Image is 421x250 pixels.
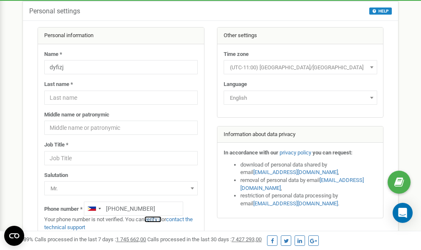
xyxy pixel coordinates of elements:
[44,111,109,119] label: Middle name or patronymic
[38,28,204,44] div: Personal information
[44,151,198,165] input: Job Title
[35,236,146,242] span: Calls processed in the last 7 days :
[44,172,68,179] label: Salutation
[253,169,338,175] a: [EMAIL_ADDRESS][DOMAIN_NAME]
[47,183,195,194] span: Mr.
[224,81,247,88] label: Language
[313,149,353,156] strong: you can request:
[44,91,198,105] input: Last name
[232,236,262,242] u: 7 427 293,00
[116,236,146,242] u: 1 745 662,00
[217,126,383,143] div: Information about data privacy
[240,161,377,177] li: download of personal data shared by email ,
[224,149,278,156] strong: In accordance with our
[227,62,374,73] span: (UTC-11:00) Pacific/Midway
[4,226,24,246] button: Open CMP widget
[84,202,103,215] div: Telephone country code
[44,60,198,74] input: Name
[44,216,198,231] p: Your phone number is not verified. You can or
[44,205,83,213] label: Phone number *
[240,192,377,207] li: restriction of personal data processing by email .
[369,8,392,15] button: HELP
[253,200,338,207] a: [EMAIL_ADDRESS][DOMAIN_NAME]
[240,177,377,192] li: removal of personal data by email ,
[44,216,193,230] a: contact the technical support
[44,81,73,88] label: Last name *
[84,202,183,216] input: +1-800-555-55-55
[224,51,249,58] label: Time zone
[224,91,377,105] span: English
[224,60,377,74] span: (UTC-11:00) Pacific/Midway
[29,8,80,15] h5: Personal settings
[144,216,161,222] a: verify it
[44,181,198,195] span: Mr.
[44,121,198,135] input: Middle name or patronymic
[227,92,374,104] span: English
[280,149,311,156] a: privacy policy
[147,236,262,242] span: Calls processed in the last 30 days :
[393,203,413,223] div: Open Intercom Messenger
[44,51,62,58] label: Name *
[44,141,68,149] label: Job Title *
[217,28,383,44] div: Other settings
[240,177,364,191] a: [EMAIL_ADDRESS][DOMAIN_NAME]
